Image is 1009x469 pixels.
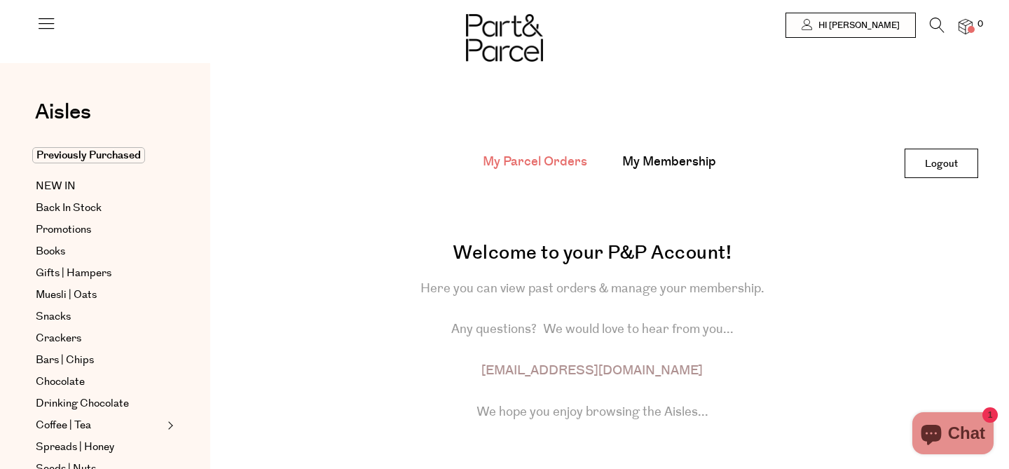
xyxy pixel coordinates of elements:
a: Promotions [36,222,163,238]
span: Snacks [36,308,71,325]
a: Gifts | Hampers [36,265,163,282]
a: NEW IN [36,178,163,195]
p: Any questions? We would love to hear from you... [235,320,949,340]
a: Muesli | Oats [36,287,163,304]
span: Previously Purchased [32,147,145,163]
a: My Membership [622,153,716,171]
a: [EMAIL_ADDRESS][DOMAIN_NAME] [481,362,703,380]
span: Coffee | Tea [36,417,91,434]
inbox-online-store-chat: Shopify online store chat [908,412,998,458]
a: Back In Stock [36,200,163,217]
span: Hi [PERSON_NAME] [815,20,900,32]
span: Bars | Chips [36,352,94,369]
span: NEW IN [36,178,76,195]
a: 0 [959,19,973,34]
a: Bars | Chips [36,352,163,369]
a: My Parcel Orders [483,153,587,171]
a: Crackers [36,330,163,347]
a: Chocolate [36,374,163,390]
a: Drinking Chocolate [36,395,163,412]
button: Expand/Collapse Coffee | Tea [164,417,174,434]
a: Coffee | Tea [36,417,163,434]
p: We hope you enjoy browsing the Aisles... [235,402,949,423]
span: Back In Stock [36,200,102,217]
span: 0 [974,18,987,31]
a: Snacks [36,308,163,325]
span: Drinking Chocolate [36,395,129,412]
span: Gifts | Hampers [36,265,111,282]
span: Books [36,243,65,260]
img: Part&Parcel [466,14,543,62]
span: Crackers [36,330,81,347]
span: Chocolate [36,374,85,390]
span: Muesli | Oats [36,287,97,304]
a: Aisles [35,102,91,137]
a: Spreads | Honey [36,439,163,456]
span: Promotions [36,222,91,238]
a: Hi [PERSON_NAME] [785,13,916,38]
a: Books [36,243,163,260]
a: Previously Purchased [36,147,163,164]
span: Aisles [35,97,91,128]
p: Here you can view past orders & manage your membership. [235,279,949,299]
h4: Welcome to your P&P Account! [235,242,949,264]
a: Logout [905,149,978,178]
span: Spreads | Honey [36,439,114,456]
